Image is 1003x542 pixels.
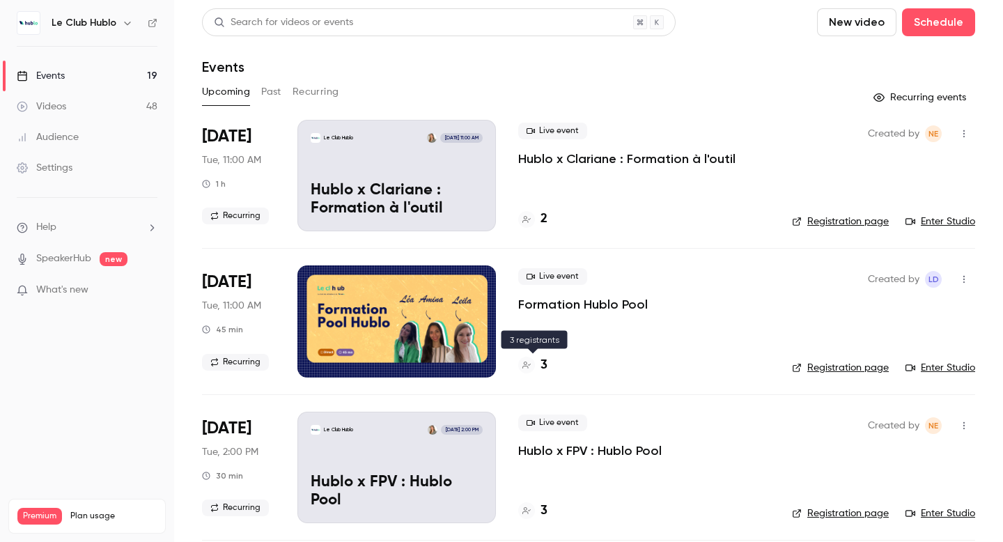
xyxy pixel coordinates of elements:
[17,12,40,34] img: Le Club Hublo
[518,442,662,459] a: Hublo x FPV : Hublo Pool
[202,417,251,440] span: [DATE]
[792,506,889,520] a: Registration page
[518,502,547,520] a: 3
[311,182,483,218] p: Hublo x Clariane : Formation à l'outil
[518,356,547,375] a: 3
[261,81,281,103] button: Past
[311,425,320,435] img: Hublo x FPV : Hublo Pool
[518,150,736,167] a: Hublo x Clariane : Formation à l'outil
[202,59,244,75] h1: Events
[202,208,269,224] span: Recurring
[928,271,939,288] span: LD
[905,506,975,520] a: Enter Studio
[202,125,251,148] span: [DATE]
[428,425,437,435] img: Noelia Enriquez
[518,210,547,229] a: 2
[202,470,243,481] div: 30 min
[36,251,91,266] a: SpeakerHub
[925,271,942,288] span: Leila Domec
[214,15,353,30] div: Search for videos or events
[100,252,127,266] span: new
[518,123,587,139] span: Live event
[905,361,975,375] a: Enter Studio
[202,265,275,377] div: Sep 23 Tue, 11:00 AM (Europe/Paris)
[925,417,942,434] span: Noelia Enriquez
[17,220,157,235] li: help-dropdown-opener
[17,508,62,525] span: Premium
[427,133,437,143] img: Noelia Enriquez
[202,500,269,516] span: Recurring
[202,153,261,167] span: Tue, 11:00 AM
[868,125,919,142] span: Created by
[868,271,919,288] span: Created by
[202,178,226,189] div: 1 h
[867,86,975,109] button: Recurring events
[141,284,157,297] iframe: Noticeable Trigger
[36,283,88,297] span: What's new
[440,133,482,143] span: [DATE] 11:00 AM
[52,16,116,30] h6: Le Club Hublo
[202,412,275,523] div: Sep 23 Tue, 2:00 PM (Europe/Paris)
[518,296,648,313] a: Formation Hublo Pool
[541,210,547,229] h4: 2
[324,134,353,141] p: Le Club Hublo
[902,8,975,36] button: Schedule
[70,511,157,522] span: Plan usage
[202,354,269,371] span: Recurring
[202,324,243,335] div: 45 min
[297,120,496,231] a: Hublo x Clariane : Formation à l'outilLe Club HubloNoelia Enriquez[DATE] 11:00 AMHublo x Clariane...
[202,271,251,293] span: [DATE]
[518,268,587,285] span: Live event
[518,415,587,431] span: Live event
[441,425,482,435] span: [DATE] 2:00 PM
[293,81,339,103] button: Recurring
[202,445,258,459] span: Tue, 2:00 PM
[541,356,547,375] h4: 3
[928,417,938,434] span: NE
[202,81,250,103] button: Upcoming
[202,120,275,231] div: Sep 23 Tue, 11:00 AM (Europe/Paris)
[925,125,942,142] span: Noelia Enriquez
[324,426,353,433] p: Le Club Hublo
[868,417,919,434] span: Created by
[202,299,261,313] span: Tue, 11:00 AM
[928,125,938,142] span: NE
[541,502,547,520] h4: 3
[792,215,889,229] a: Registration page
[311,133,320,143] img: Hublo x Clariane : Formation à l'outil
[792,361,889,375] a: Registration page
[17,130,79,144] div: Audience
[817,8,896,36] button: New video
[17,100,66,114] div: Videos
[36,220,56,235] span: Help
[17,161,72,175] div: Settings
[905,215,975,229] a: Enter Studio
[17,69,65,83] div: Events
[311,474,483,510] p: Hublo x FPV : Hublo Pool
[297,412,496,523] a: Hublo x FPV : Hublo PoolLe Club HubloNoelia Enriquez[DATE] 2:00 PMHublo x FPV : Hublo Pool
